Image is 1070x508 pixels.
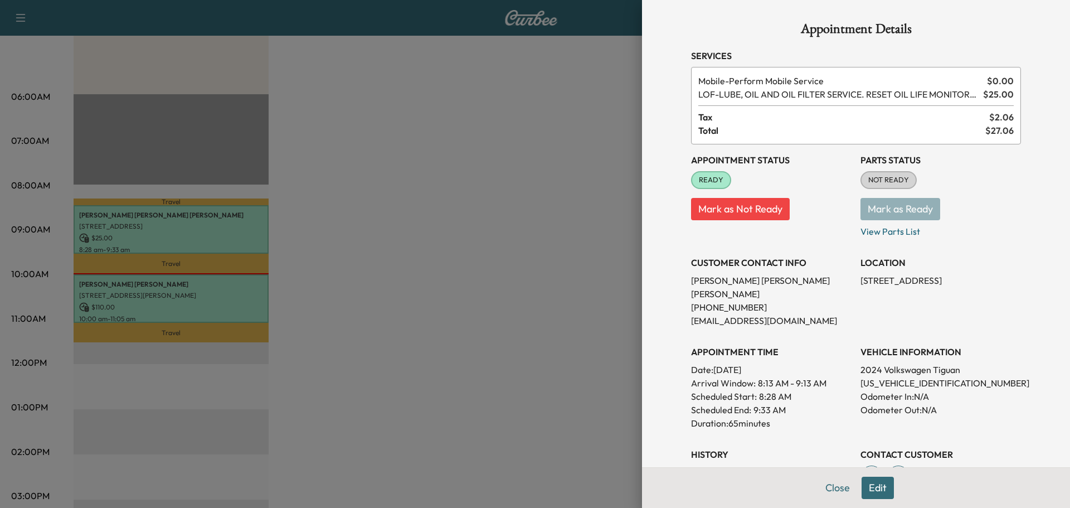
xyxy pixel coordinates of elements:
[860,274,1021,287] p: [STREET_ADDRESS]
[860,153,1021,167] h3: Parts Status
[691,301,852,314] p: [PHONE_NUMBER]
[691,417,852,430] p: Duration: 65 minutes
[691,345,852,359] h3: APPOINTMENT TIME
[860,220,1021,238] p: View Parts List
[860,256,1021,269] h3: LOCATION
[691,390,757,403] p: Scheduled Start:
[691,153,852,167] h3: Appointment Status
[698,110,989,124] span: Tax
[691,363,852,376] p: Date: [DATE]
[759,390,791,403] p: 8:28 AM
[860,376,1021,390] p: [US_VEHICLE_IDENTIFICATION_NUMBER]
[860,390,1021,403] p: Odometer In: N/A
[818,477,857,499] button: Close
[691,376,852,390] p: Arrival Window:
[691,274,852,301] p: [PERSON_NAME] [PERSON_NAME] [PERSON_NAME]
[860,345,1021,359] h3: VEHICLE INFORMATION
[860,403,1021,417] p: Odometer Out: N/A
[692,175,730,186] span: READY
[691,49,1021,62] h3: Services
[862,175,916,186] span: NOT READY
[698,124,985,137] span: Total
[753,403,786,417] p: 9:33 AM
[758,376,826,390] span: 8:13 AM - 9:13 AM
[985,124,1014,137] span: $ 27.06
[691,403,751,417] p: Scheduled End:
[691,314,852,327] p: [EMAIL_ADDRESS][DOMAIN_NAME]
[860,448,1021,461] h3: CONTACT CUSTOMER
[698,88,979,101] span: LUBE, OIL AND OIL FILTER SERVICE. RESET OIL LIFE MONITOR. HAZARDOUS WASTE FEE WILL BE APPLIED.
[691,448,852,461] h3: History
[691,466,852,479] p: Created By : [PERSON_NAME]
[698,74,983,88] span: Perform Mobile Service
[862,477,894,499] button: Edit
[983,88,1014,101] span: $ 25.00
[691,198,790,220] button: Mark as Not Ready
[691,22,1021,40] h1: Appointment Details
[987,74,1014,88] span: $ 0.00
[691,256,852,269] h3: CUSTOMER CONTACT INFO
[989,110,1014,124] span: $ 2.06
[860,363,1021,376] p: 2024 Volkswagen Tiguan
